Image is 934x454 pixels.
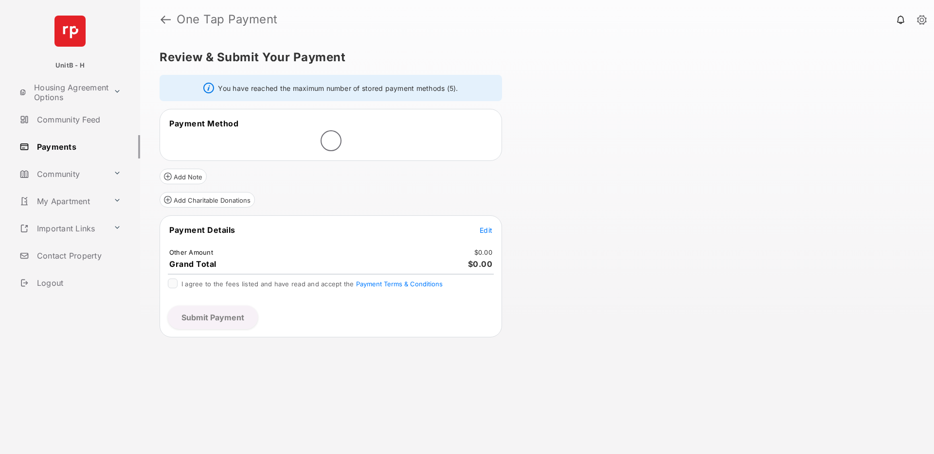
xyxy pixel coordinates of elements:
a: Housing Agreement Options [16,81,109,104]
a: Community [16,162,109,186]
a: Community Feed [16,108,140,131]
a: Payments [16,135,140,158]
img: svg+xml;base64,PHN2ZyB4bWxucz0iaHR0cDovL3d3dy53My5vcmcvMjAwMC9zdmciIHdpZHRoPSI2NCIgaGVpZ2h0PSI2NC... [54,16,86,47]
button: I agree to the fees listed and have read and accept the [356,280,443,288]
p: UnitB - H [55,61,85,70]
div: You have reached the maximum number of stored payment methods (5). [160,75,502,101]
span: I agree to the fees listed and have read and accept the [181,280,443,288]
h5: Review & Submit Your Payment [160,52,907,63]
a: Important Links [16,217,109,240]
strong: One Tap Payment [177,14,278,25]
span: Payment Details [169,225,235,235]
a: Contact Property [16,244,140,267]
span: Grand Total [169,259,216,269]
button: Submit Payment [168,306,258,329]
span: $0.00 [468,259,493,269]
span: Edit [480,226,492,234]
button: Add Note [160,169,207,184]
a: Logout [16,271,140,295]
span: Payment Method [169,119,238,128]
td: Other Amount [169,248,214,257]
button: Edit [480,225,492,235]
a: My Apartment [16,190,109,213]
button: Add Charitable Donations [160,192,255,208]
td: $0.00 [474,248,493,257]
